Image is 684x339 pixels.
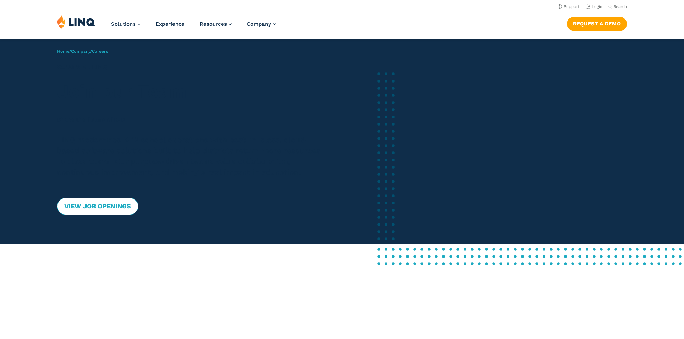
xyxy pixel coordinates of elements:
p: LINQ modernizes K-12 school operations with best-in-class, cloud-based software solutions built t... [57,135,327,178]
a: Resources [200,21,232,27]
button: Open Search Bar [608,4,627,9]
a: Support [558,4,580,9]
a: Solutions [111,21,140,27]
span: / / [57,49,108,54]
a: Home [57,49,69,54]
a: Request a Demo [567,17,627,31]
img: LINQ | K‑12 Software [57,15,95,29]
a: Login [586,4,602,9]
a: Experience [155,21,185,27]
span: Company [247,21,271,27]
span: Search [614,4,627,9]
a: Company [71,49,90,54]
span: Solutions [111,21,136,27]
span: Resources [200,21,227,27]
h2: Join our Team [57,81,327,103]
span: Careers [92,49,108,54]
p: Shape the future of K-12 [57,116,327,124]
nav: Primary Navigation [111,15,276,39]
nav: Button Navigation [567,15,627,31]
a: View Job Openings [57,198,138,215]
h1: Careers at LINQ [57,62,327,71]
a: Company [247,21,276,27]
